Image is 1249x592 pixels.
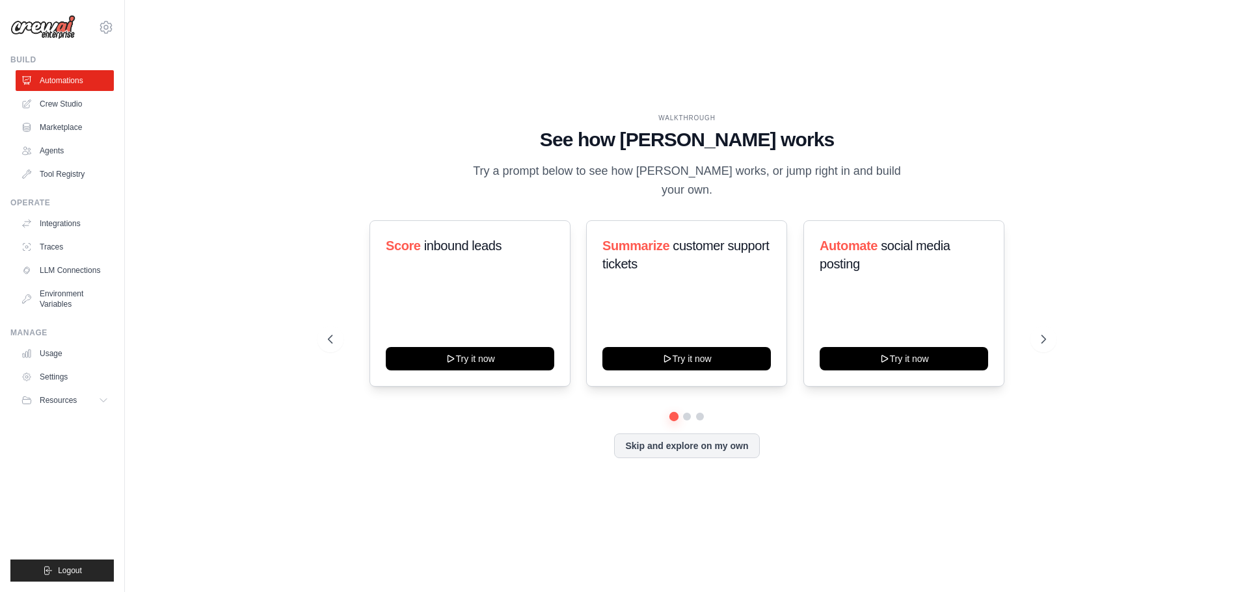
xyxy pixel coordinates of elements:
a: Marketplace [16,117,114,138]
span: Logout [58,565,82,576]
a: LLM Connections [16,260,114,281]
button: Try it now [820,347,988,370]
div: WALKTHROUGH [328,113,1046,123]
h1: See how [PERSON_NAME] works [328,128,1046,151]
button: Skip and explore on my own [614,433,759,458]
span: customer support tickets [602,238,769,271]
span: Automate [820,238,878,253]
span: Summarize [602,238,669,253]
button: Resources [16,390,114,411]
span: Score [386,238,421,253]
button: Try it now [602,347,771,370]
span: inbound leads [424,238,502,253]
button: Try it now [386,347,554,370]
a: Crew Studio [16,94,114,114]
a: Settings [16,367,114,387]
div: Build [10,55,114,65]
a: Tool Registry [16,164,114,185]
a: Environment Variables [16,283,114,315]
a: Automations [16,70,114,91]
span: social media posting [820,238,950,271]
div: Manage [10,328,114,338]
span: Resources [40,395,77,405]
button: Logout [10,560,114,582]
a: Agents [16,140,114,161]
img: Logo [10,15,75,40]
a: Usage [16,343,114,364]
div: Operate [10,198,114,208]
a: Integrations [16,213,114,234]
a: Traces [16,237,114,257]
p: Try a prompt below to see how [PERSON_NAME] works, or jump right in and build your own. [468,162,906,200]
